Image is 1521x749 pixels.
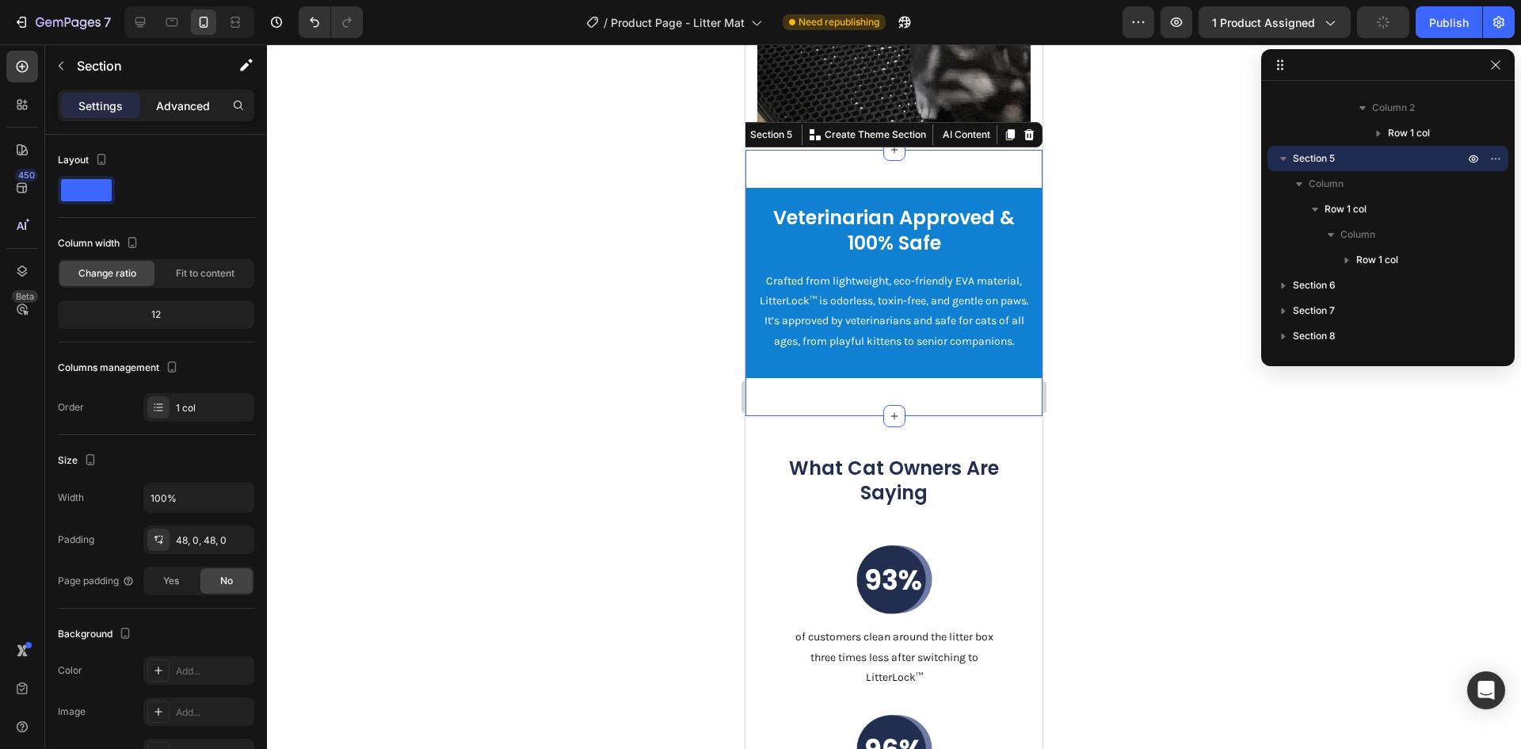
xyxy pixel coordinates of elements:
span: Change ratio [78,266,136,281]
div: Size [58,450,100,472]
input: Auto [144,483,253,512]
span: Column 2 [1372,100,1415,116]
div: 450 [15,169,38,182]
div: Background [58,624,135,645]
span: 1 product assigned [1212,14,1315,31]
span: Fit to content [176,266,234,281]
div: Beta [12,290,38,303]
span: Section 8 [1293,328,1336,344]
p: Advanced [156,97,210,114]
div: Open Intercom Messenger [1467,671,1505,709]
p: 7 [104,13,111,32]
span: Column [1340,227,1375,243]
div: Publish [1429,14,1469,31]
img: gempages_580025481273803764-3388d1f8-8978-453a-a1a3-a72d2aefe7bc.png [109,670,189,741]
div: 48, 0, 48, 0 [176,533,250,548]
span: Yes [163,574,179,588]
div: Color [58,663,82,678]
span: No [220,574,233,588]
div: 12 [61,304,251,326]
div: Add... [176,705,250,720]
p: Settings [78,97,123,114]
span: Section 5 [1293,151,1335,166]
div: Order [58,400,84,415]
div: Column width [58,233,142,254]
span: Row 1 col [1325,201,1367,217]
span: / [604,14,608,31]
span: Section 6 [1293,277,1336,293]
button: 1 product assigned [1199,6,1351,38]
span: Row 1 col [1356,252,1398,268]
span: Column [1309,176,1344,192]
iframe: Design area [745,44,1043,749]
span: Product Page - Litter Mat [611,14,745,31]
div: Width [58,491,84,505]
div: Image [58,705,86,719]
div: Undo/Redo [299,6,363,38]
div: Page padding [58,574,135,588]
div: Layout [58,150,111,171]
span: Need republishing [799,15,879,29]
span: Section 7 [1293,303,1335,319]
span: Row 1 col [1388,125,1430,141]
div: Add... [176,664,250,678]
button: Publish [1416,6,1482,38]
div: 1 col [176,401,250,415]
p: Section [77,56,207,75]
div: Columns management [58,357,181,379]
button: 7 [6,6,118,38]
div: Padding [58,533,94,547]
